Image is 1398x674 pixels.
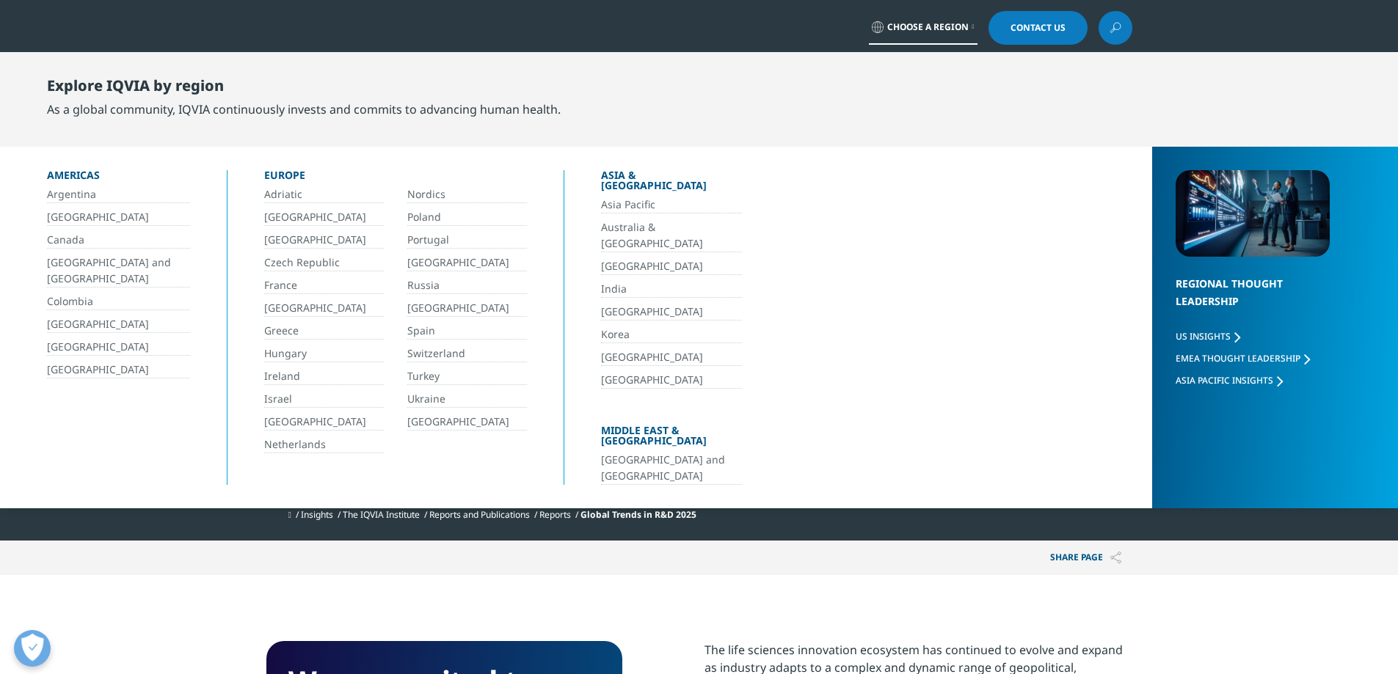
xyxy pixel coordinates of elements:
[47,362,190,378] a: [GEOGRAPHIC_DATA]
[264,277,384,294] a: France
[601,349,742,366] a: [GEOGRAPHIC_DATA]
[407,232,527,249] a: Portugal
[264,323,384,340] a: Greece
[14,630,51,667] button: 개방형 기본 설정
[264,436,384,453] a: Netherlands
[407,186,527,203] a: Nordics
[407,414,527,431] a: [GEOGRAPHIC_DATA]
[539,508,571,521] a: Reports
[407,209,527,226] a: Poland
[264,414,384,431] a: [GEOGRAPHIC_DATA]
[264,170,527,186] div: Europe
[1039,541,1132,575] button: Share PAGEShare PAGE
[343,508,420,521] a: The IQVIA Institute
[264,254,384,271] a: Czech Republic
[601,258,742,275] a: [GEOGRAPHIC_DATA]
[601,372,742,389] a: [GEOGRAPHIC_DATA]
[1176,170,1330,257] img: 2093_analyzing-data-using-big-screen-display-and-laptop.png
[407,300,527,317] a: [GEOGRAPHIC_DATA]
[264,368,384,385] a: Ireland
[407,254,527,271] a: [GEOGRAPHIC_DATA]
[47,170,190,186] div: Americas
[887,21,969,33] span: Choose a Region
[47,339,190,356] a: [GEOGRAPHIC_DATA]
[47,293,190,310] a: Colombia
[390,51,1132,120] nav: Primary
[47,316,190,333] a: [GEOGRAPHIC_DATA]
[1176,330,1231,343] span: US Insights
[47,254,190,287] a: [GEOGRAPHIC_DATA] and [GEOGRAPHIC_DATA]
[47,77,561,100] div: Explore IQVIA by region
[264,186,384,203] a: Adriatic
[601,197,742,213] a: Asia Pacific
[601,425,742,452] div: Middle East & [GEOGRAPHIC_DATA]
[601,281,742,298] a: India
[429,508,530,521] a: Reports and Publications
[264,209,384,226] a: [GEOGRAPHIC_DATA]
[407,345,527,362] a: Switzerland
[601,219,742,252] a: Australia & [GEOGRAPHIC_DATA]
[264,300,384,317] a: [GEOGRAPHIC_DATA]
[1176,352,1310,365] a: EMEA Thought Leadership
[601,326,742,343] a: Korea
[1176,374,1273,387] span: Asia Pacific Insights
[407,391,527,408] a: Ukraine
[1176,352,1300,365] span: EMEA Thought Leadership
[264,232,384,249] a: [GEOGRAPHIC_DATA]
[1039,541,1132,575] p: Share PAGE
[1110,552,1121,564] img: Share PAGE
[1176,374,1283,387] a: Asia Pacific Insights
[580,508,696,521] span: Global Trends in R&D 2025
[407,323,527,340] a: Spain
[1011,23,1066,32] span: Contact Us
[601,304,742,320] a: [GEOGRAPHIC_DATA]
[264,345,384,362] a: Hungary
[264,391,384,408] a: Israel
[47,232,190,249] a: Canada
[601,170,742,197] div: Asia & [GEOGRAPHIC_DATA]
[47,100,561,118] div: As a global community, IQVIA continuously invests and commits to advancing human health.
[601,452,742,485] a: [GEOGRAPHIC_DATA] and [GEOGRAPHIC_DATA]
[47,209,190,226] a: [GEOGRAPHIC_DATA]
[301,508,333,521] a: Insights
[47,186,190,203] a: Argentina
[989,11,1088,45] a: Contact Us
[407,368,527,385] a: Turkey
[407,277,527,294] a: Russia
[1176,275,1330,329] div: Regional Thought Leadership
[1176,330,1240,343] a: US Insights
